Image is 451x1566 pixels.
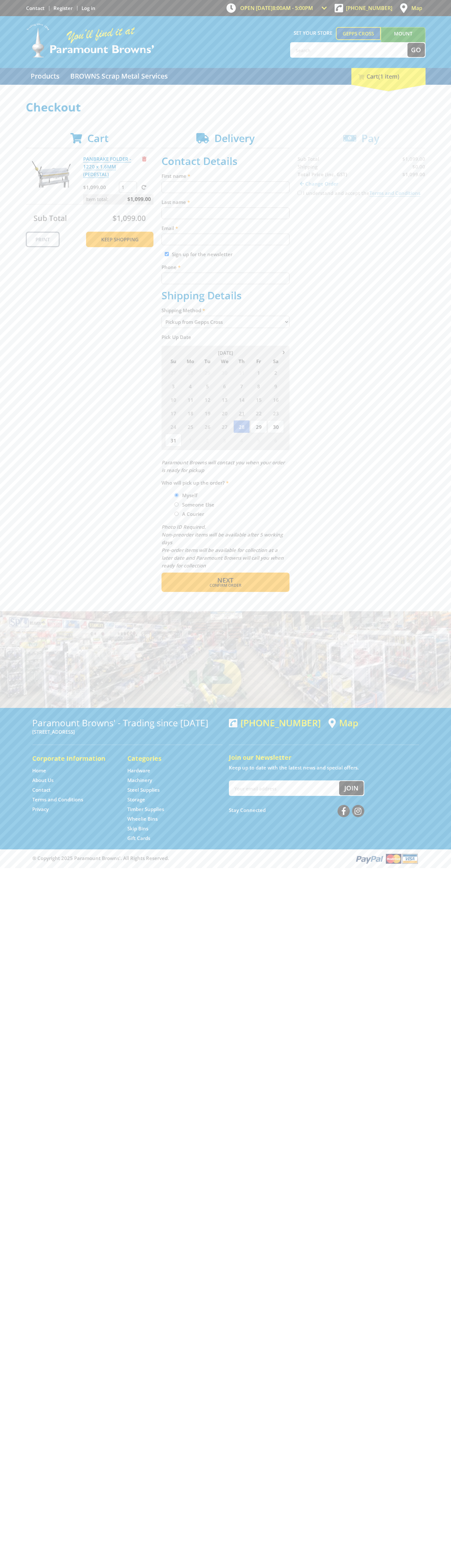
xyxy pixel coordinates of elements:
[165,393,181,406] span: 10
[165,357,181,365] span: Su
[182,420,199,433] span: 25
[250,357,267,365] span: Fr
[32,777,54,784] a: Go to the About Us page
[351,68,426,85] div: Cart
[214,131,255,145] span: Delivery
[162,333,289,341] label: Pick Up Date
[290,27,336,39] span: Set your store
[407,43,425,57] button: Go
[127,787,160,793] a: Go to the Steel Supplies page
[182,407,199,420] span: 18
[83,156,131,178] a: PANBRAKE FOLDER - 1220 x 1.6MM (PEDESTAL)
[127,835,150,842] a: Go to the Gift Cards page
[174,502,179,507] input: Please select who will pick up the order.
[216,407,233,420] span: 20
[250,407,267,420] span: 22
[162,224,289,232] label: Email
[268,393,284,406] span: 16
[32,796,83,803] a: Go to the Terms and Conditions page
[127,767,150,774] a: Go to the Hardware page
[336,27,381,40] a: Gepps Cross
[229,753,419,762] h5: Join our Newsletter
[172,251,232,257] label: Sign up for the newsletter
[165,434,181,447] span: 31
[182,366,199,379] span: 28
[127,194,151,204] span: $1,099.00
[233,407,250,420] span: 21
[199,407,216,420] span: 19
[83,183,118,191] p: $1,099.00
[174,512,179,516] input: Please select who will pick up the order.
[32,718,222,728] h3: Paramount Browns' - Trading since [DATE]
[127,754,210,763] h5: Categories
[162,289,289,302] h2: Shipping Details
[32,155,71,194] img: PANBRAKE FOLDER - 1220 x 1.6MM (PEDESTAL)
[162,234,289,245] input: Please enter your email address.
[165,366,181,379] span: 27
[233,393,250,406] span: 14
[34,213,67,223] span: Sub Total
[54,5,73,11] a: Go to the registration page
[233,357,250,365] span: Th
[180,499,217,510] label: Someone Else
[162,155,289,167] h2: Contact Details
[216,393,233,406] span: 13
[250,420,267,433] span: 29
[268,407,284,420] span: 23
[291,43,407,57] input: Search
[229,764,419,771] p: Keep up to date with the latest news and special offers.
[240,5,313,12] span: OPEN [DATE]
[199,393,216,406] span: 12
[87,131,109,145] span: Cart
[127,825,148,832] a: Go to the Skip Bins page
[127,806,164,813] a: Go to the Timber Supplies page
[162,181,289,193] input: Please enter your first name.
[82,5,95,11] a: Log in
[162,273,289,284] input: Please enter your telephone number.
[199,366,216,379] span: 29
[233,380,250,392] span: 7
[162,208,289,219] input: Please enter your last name.
[328,718,358,728] a: View a map of Gepps Cross location
[32,806,49,813] a: Go to the Privacy page
[162,316,289,328] select: Please select a shipping method.
[182,393,199,406] span: 11
[26,5,44,11] a: Go to the Contact page
[65,68,172,85] a: Go to the BROWNS Scrap Metal Services page
[199,380,216,392] span: 5
[216,357,233,365] span: We
[162,263,289,271] label: Phone
[83,194,153,204] p: Item total:
[165,380,181,392] span: 3
[339,781,364,795] button: Join
[26,23,155,58] img: Paramount Browns'
[250,434,267,447] span: 5
[86,232,153,247] a: Keep Shopping
[175,584,276,587] span: Confirm order
[216,434,233,447] span: 3
[32,767,46,774] a: Go to the Home page
[268,366,284,379] span: 2
[217,576,233,585] span: Next
[127,796,145,803] a: Go to the Storage page
[162,573,289,592] button: Next Confirm order
[162,306,289,314] label: Shipping Method
[355,853,419,865] img: PayPal, Mastercard, Visa accepted
[250,366,267,379] span: 1
[268,434,284,447] span: 6
[268,357,284,365] span: Sa
[142,156,146,162] a: Remove from cart
[180,490,200,501] label: Myself
[162,172,289,180] label: First name
[174,493,179,497] input: Please select who will pick up the order.
[26,232,60,247] a: Print
[26,101,426,114] h1: Checkout
[162,198,289,206] label: Last name
[113,213,146,223] span: $1,099.00
[162,524,284,569] em: Photo ID Required. Non-preorder items will be available after 5 working days Pre-order items will...
[381,27,426,52] a: Mount [PERSON_NAME]
[182,434,199,447] span: 1
[165,420,181,433] span: 24
[182,380,199,392] span: 4
[180,508,206,519] label: A Courier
